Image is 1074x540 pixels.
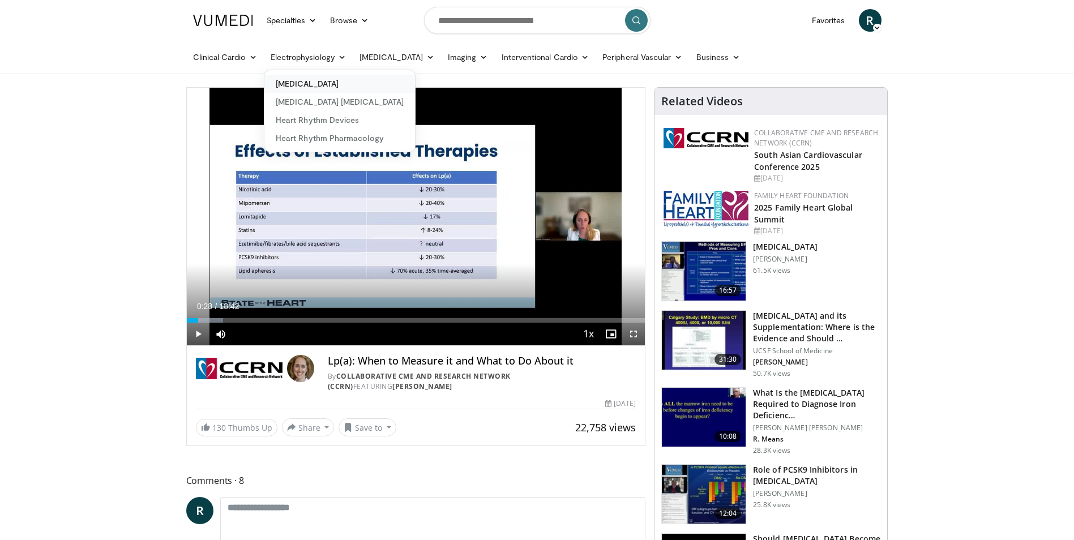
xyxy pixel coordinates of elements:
img: 96363db5-6b1b-407f-974b-715268b29f70.jpeg.150x105_q85_autocrop_double_scale_upscale_version-0.2.jpg [664,191,748,228]
a: Clinical Cardio [186,46,264,68]
div: [DATE] [754,226,878,236]
video-js: Video Player [187,88,645,346]
a: 31:30 [MEDICAL_DATA] and its Supplementation: Where is the Evidence and Should … UCSF School of M... [661,310,880,378]
span: 22,758 views [575,421,636,434]
a: Browse [323,9,375,32]
div: [DATE] [754,173,878,183]
a: 2025 Family Heart Global Summit [754,202,853,225]
a: Favorites [805,9,852,32]
p: 50.7K views [753,369,790,378]
span: 10:08 [714,431,742,442]
span: 16:57 [714,285,742,296]
img: 3346fd73-c5f9-4d1f-bb16-7b1903aae427.150x105_q85_crop-smart_upscale.jpg [662,465,746,524]
img: a92b9a22-396b-4790-a2bb-5028b5f4e720.150x105_q85_crop-smart_upscale.jpg [662,242,746,301]
a: [MEDICAL_DATA] [353,46,441,68]
div: By FEATURING [328,371,636,392]
div: Progress Bar [187,318,645,323]
span: 130 [212,422,226,433]
h4: Related Videos [661,95,743,108]
button: Share [282,418,335,436]
h3: What Is the [MEDICAL_DATA] Required to Diagnose Iron Deficienc… [753,387,880,421]
a: Family Heart Foundation [754,191,849,200]
button: Fullscreen [622,323,645,345]
span: 0:28 [197,302,212,311]
p: 25.8K views [753,500,790,509]
a: [PERSON_NAME] [392,382,452,391]
span: 12:04 [714,508,742,519]
h3: [MEDICAL_DATA] [753,241,818,252]
a: Imaging [441,46,495,68]
button: Enable picture-in-picture mode [600,323,622,345]
div: [DATE] [605,398,636,409]
button: Play [187,323,209,345]
img: a04ee3ba-8487-4636-b0fb-5e8d268f3737.png.150x105_q85_autocrop_double_scale_upscale_version-0.2.png [664,128,748,148]
span: 31:30 [714,354,742,365]
a: 12:04 Role of PCSK9 Inhibitors in [MEDICAL_DATA] [PERSON_NAME] 25.8K views [661,464,880,524]
img: VuMedi Logo [193,15,253,26]
span: Comments 8 [186,473,646,488]
a: 10:08 What Is the [MEDICAL_DATA] Required to Diagnose Iron Deficienc… [PERSON_NAME] [PERSON_NAME]... [661,387,880,455]
a: Collaborative CME and Research Network (CCRN) [754,128,878,148]
a: 16:57 [MEDICAL_DATA] [PERSON_NAME] 61.5K views [661,241,880,301]
p: 28.3K views [753,446,790,455]
a: R [859,9,882,32]
a: South Asian Cardiovascular Conference 2025 [754,149,862,172]
p: [PERSON_NAME] [753,489,880,498]
p: [PERSON_NAME] [753,255,818,264]
p: [PERSON_NAME] [PERSON_NAME] [753,423,880,432]
a: Collaborative CME and Research Network (CCRN) [328,371,511,391]
span: / [215,302,217,311]
img: Collaborative CME and Research Network (CCRN) [196,355,283,382]
a: 130 Thumbs Up [196,419,277,436]
a: Peripheral Vascular [596,46,689,68]
img: Avatar [287,355,314,382]
a: [MEDICAL_DATA] [264,75,415,93]
a: Business [690,46,747,68]
img: 4bb25b40-905e-443e-8e37-83f056f6e86e.150x105_q85_crop-smart_upscale.jpg [662,311,746,370]
a: Specialties [260,9,324,32]
h3: Role of PCSK9 Inhibitors in [MEDICAL_DATA] [753,464,880,487]
button: Mute [209,323,232,345]
p: 61.5K views [753,266,790,275]
button: Save to [339,418,396,436]
a: R [186,497,213,524]
a: [MEDICAL_DATA] [MEDICAL_DATA] [264,93,415,111]
p: UCSF School of Medicine [753,346,880,355]
input: Search topics, interventions [424,7,651,34]
a: Interventional Cardio [495,46,596,68]
img: 15adaf35-b496-4260-9f93-ea8e29d3ece7.150x105_q85_crop-smart_upscale.jpg [662,388,746,447]
button: Playback Rate [577,323,600,345]
h4: Lp(a): When to Measure it and What to Do About it [328,355,636,367]
a: Electrophysiology [264,46,353,68]
a: Heart Rhythm Devices [264,111,415,129]
p: R. Means [753,435,880,444]
p: [PERSON_NAME] [753,358,880,367]
a: Heart Rhythm Pharmacology [264,129,415,147]
h3: [MEDICAL_DATA] and its Supplementation: Where is the Evidence and Should … [753,310,880,344]
span: 18:42 [219,302,239,311]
